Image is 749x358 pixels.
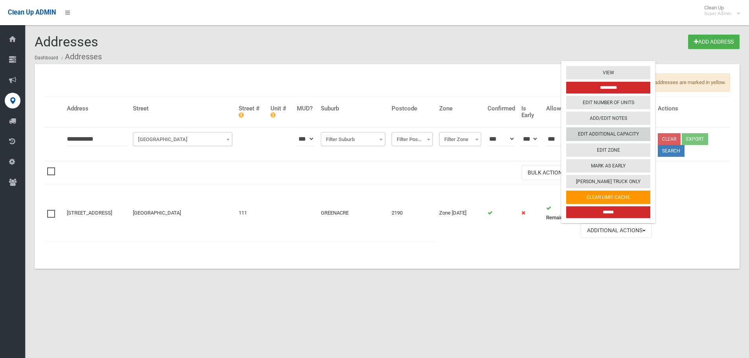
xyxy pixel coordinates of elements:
td: GREENACRE [318,184,388,242]
span: Filter Suburb [321,132,385,146]
h4: Address [67,105,127,112]
span: Filter Postcode [392,132,433,146]
a: [PERSON_NAME] Truck Only [566,175,650,188]
a: Edit Zone [566,143,650,157]
h4: Zone [439,105,481,112]
span: Filter Street [135,134,230,145]
h4: Unit # [271,105,291,118]
h4: Postcode [392,105,433,112]
h4: MUD? [297,105,314,112]
button: Additional Actions [581,223,651,238]
a: Add/Edit Notes [566,112,650,125]
span: Filter Postcode [394,134,431,145]
a: Mark As Early [566,159,650,173]
button: Bulk Actions [522,165,574,180]
span: Filter Zone [441,134,479,145]
span: Filter Street [133,132,232,146]
a: View [566,66,650,79]
td: 2190 [388,184,436,242]
a: Clear [658,133,681,145]
a: [STREET_ADDRESS] [67,210,112,216]
h4: Suburb [321,105,385,112]
span: Addresses [35,34,98,50]
span: Unconfirmed addresses are marked in yellow. [616,73,730,92]
h4: Confirmed [488,105,515,112]
td: Zone [DATE] [436,184,484,242]
span: Clean Up [700,5,739,17]
a: Add Address [688,35,740,49]
td: 111 [236,184,267,242]
a: Edit Number of Units [566,96,650,109]
a: Edit Additional Capacity [566,128,650,141]
td: 2 [543,184,578,242]
h4: Street [133,105,232,112]
h4: Street # [239,105,264,118]
button: Search [658,145,685,157]
button: Export [682,133,708,145]
span: Filter Zone [439,132,481,146]
h4: Allowed [546,105,574,112]
td: [GEOGRAPHIC_DATA] [130,184,236,242]
h4: Actions [658,105,727,112]
h4: Is Early [521,105,540,118]
a: Clear Limit Cache [566,191,650,204]
strong: Remaining: [546,215,571,220]
small: Super Admin [704,11,731,17]
a: Dashboard [35,55,58,61]
span: Filter Suburb [323,134,383,145]
li: Addresses [59,50,102,64]
span: Clean Up ADMIN [8,9,56,16]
